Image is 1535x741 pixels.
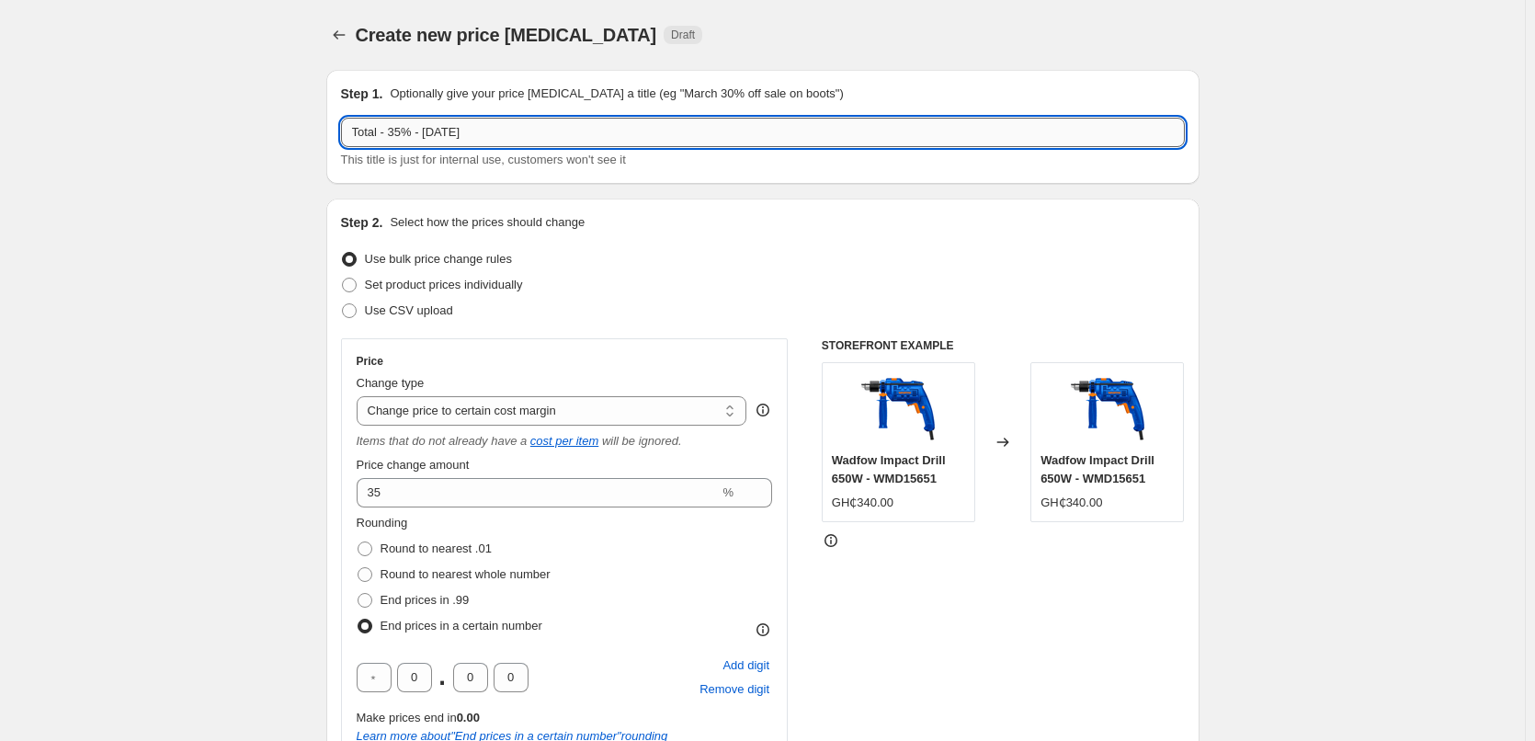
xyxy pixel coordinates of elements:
input: 30% off holiday sale [341,118,1185,147]
span: Add digit [722,656,769,675]
b: 0.00 [457,711,480,724]
span: This title is just for internal use, customers won't see it [341,153,626,166]
input: ﹡ [397,663,432,692]
h3: Price [357,354,383,369]
span: Create new price [MEDICAL_DATA] [356,25,657,45]
div: help [754,401,772,419]
button: Remove placeholder [697,678,772,701]
span: Rounding [357,516,408,530]
img: wadfow-wadfow-impact-drill-650w-wmd15651-drill-1113113599_80x.png [1071,372,1144,446]
h2: Step 2. [341,213,383,232]
span: Set product prices individually [365,278,523,291]
input: ﹡ [494,663,529,692]
div: GH₵340.00 [832,494,893,512]
span: Round to nearest whole number [381,567,551,581]
span: Use CSV upload [365,303,453,317]
span: Round to nearest .01 [381,541,492,555]
p: Select how the prices should change [390,213,585,232]
button: Add placeholder [720,654,772,678]
span: Change type [357,376,425,390]
span: Make prices end in [357,711,480,724]
span: Price change amount [357,458,470,472]
span: End prices in a certain number [381,619,542,633]
span: Draft [671,28,695,42]
img: wadfow-wadfow-impact-drill-650w-wmd15651-drill-1113113599_80x.png [861,372,935,446]
span: End prices in .99 [381,593,470,607]
span: Use bulk price change rules [365,252,512,266]
i: will be ignored. [602,434,682,448]
input: 50 [357,478,720,507]
h2: Step 1. [341,85,383,103]
span: % [722,485,733,499]
div: GH₵340.00 [1040,494,1102,512]
input: ﹡ [453,663,488,692]
button: Price change jobs [326,22,352,48]
span: Wadfow Impact Drill 650W - WMD15651 [1040,453,1154,485]
h6: STOREFRONT EXAMPLE [822,338,1185,353]
a: cost per item [530,434,598,448]
input: ﹡ [357,663,392,692]
p: Optionally give your price [MEDICAL_DATA] a title (eg "March 30% off sale on boots") [390,85,843,103]
span: Wadfow Impact Drill 650W - WMD15651 [832,453,946,485]
span: Remove digit [699,680,769,699]
span: . [438,663,448,692]
i: Items that do not already have a [357,434,528,448]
